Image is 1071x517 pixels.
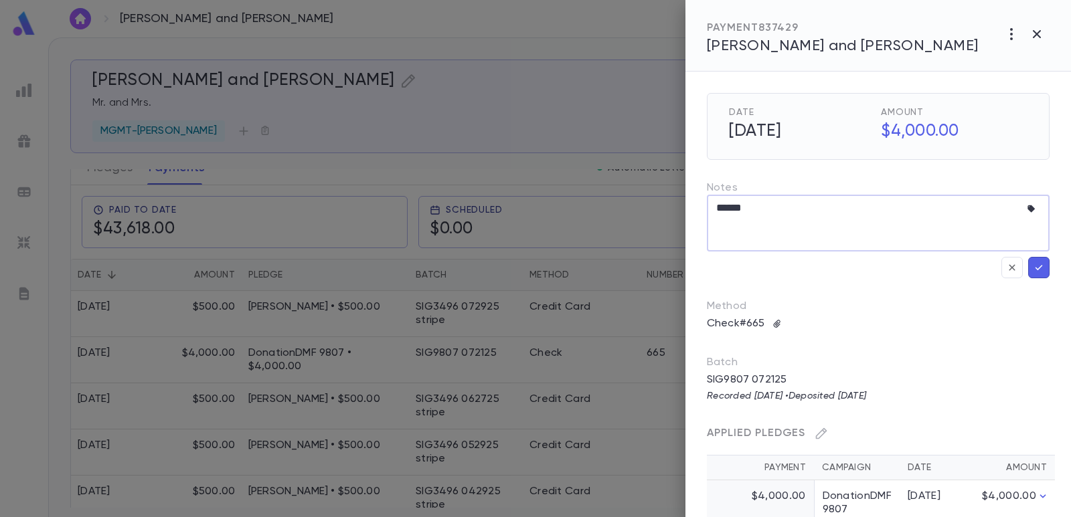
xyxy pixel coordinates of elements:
[707,181,1050,195] p: Notes
[707,356,1050,369] p: Batch
[707,428,805,439] span: Applied Pledges
[707,39,979,54] span: [PERSON_NAME] and [PERSON_NAME]
[707,455,814,480] th: Payment
[908,490,959,503] div: [DATE]
[707,21,979,35] div: PAYMENT 837429
[900,455,967,480] th: Date
[729,107,876,118] span: Date
[699,369,861,391] p: SIG9807 072125
[814,455,900,480] th: Campaign
[881,107,1027,118] span: Amount
[873,118,1027,146] h5: $4,000.00
[967,455,1055,480] th: Amount
[699,313,772,334] p: Check #665
[721,118,876,146] h5: [DATE]
[707,300,774,313] p: Method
